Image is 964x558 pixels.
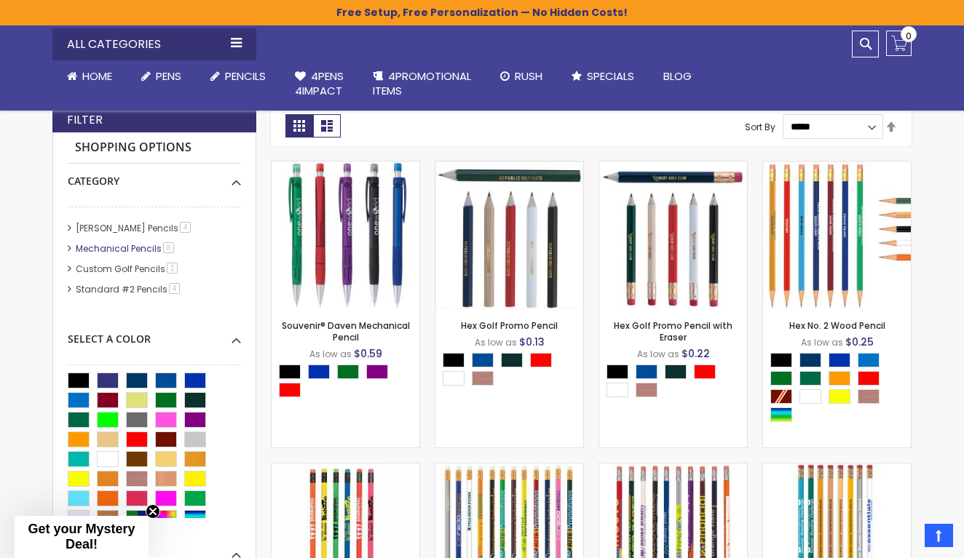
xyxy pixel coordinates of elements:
a: Hex No. 2 Wood Pencil [789,319,885,332]
span: $0.22 [681,346,710,361]
strong: Grid [285,114,313,137]
span: 4 [169,283,180,294]
a: Hex Golf Promo Pencil with Eraser [614,319,732,343]
a: Blog [649,60,706,92]
a: Neon Round Promotional Pencils [272,463,419,475]
div: Select A Color [770,353,911,426]
span: Pens [156,68,181,84]
a: 4Pens4impact [280,60,358,108]
span: Specials [587,68,634,84]
div: Black [770,353,792,367]
div: Orange [829,371,850,386]
div: Red [694,364,716,379]
span: 4PROMOTIONAL ITEMS [373,68,471,98]
span: As low as [309,348,352,360]
span: Home [82,68,112,84]
span: 4Pens 4impact [295,68,344,98]
span: $0.59 [354,346,382,361]
img: Hex No. 2 Wood Pencil [763,162,911,309]
button: Close teaser [146,504,160,519]
a: Souvenir® Daven Mechanical Pencil [282,319,410,343]
div: Natural [636,383,657,397]
img: Hex Golf Promo Pencil [435,162,583,309]
div: Natural [858,389,880,404]
span: As low as [801,336,843,348]
span: 0 [906,29,912,43]
div: Yellow [829,389,850,404]
a: Souvenir® Pencil - Solids [435,463,583,475]
img: Hex Golf Promo Pencil with Eraser [599,162,747,309]
span: As low as [475,336,517,348]
a: Top [925,524,953,547]
span: Pencils [225,68,266,84]
span: Rush [515,68,542,84]
div: Mallard [501,353,523,367]
a: Specials [557,60,649,92]
a: Round Wooden No. 2 Lead Promotional Pencil- Light Assortment [763,463,911,475]
a: Pencils [196,60,280,92]
div: Dark Blue [636,364,657,379]
a: Mechanical Pencils8 [72,242,179,255]
div: Natural [472,371,494,386]
div: Blue [829,353,850,367]
div: Dark Green [799,371,821,386]
div: White [443,371,465,386]
strong: Filter [67,112,103,128]
a: Standard #2 Pencils4 [72,283,185,295]
div: Black [279,364,301,379]
div: Navy Blue [799,353,821,367]
span: 2 [167,263,178,274]
span: 4 [180,222,191,233]
div: Category [68,164,241,188]
div: Green [337,364,359,379]
div: Red [279,383,301,397]
div: White [607,383,628,397]
div: Green [770,371,792,386]
a: Souvenir® Daven Mechanical Pencil [272,161,419,173]
div: Black [443,353,465,367]
a: Rush [486,60,557,92]
div: Get your Mystery Deal!Close teaser [15,516,149,558]
strong: Shopping Options [68,132,241,164]
div: Black [607,364,628,379]
div: Red [530,353,552,367]
span: 8 [163,242,174,253]
span: As low as [637,348,679,360]
div: Dark Blue [472,353,494,367]
div: White [799,389,821,404]
a: Custom Golf Pencils2 [72,263,183,275]
img: Souvenir® Daven Mechanical Pencil [272,162,419,309]
a: Hex Golf Promo Pencil [461,319,558,332]
a: 0 [886,31,912,56]
div: Blue Light [858,353,880,367]
div: Assorted [770,407,792,422]
label: Sort By [745,120,775,132]
div: Select A Color [68,322,241,346]
a: Hex Golf Promo Pencil [435,161,583,173]
div: Select A Color [443,353,583,389]
a: Home [52,60,127,92]
a: 4PROMOTIONALITEMS [358,60,486,108]
div: All Categories [52,28,256,60]
a: Hex No. 2 Wood Pencil [763,161,911,173]
span: Blog [663,68,692,84]
span: $0.25 [845,335,874,349]
a: Budgeteer #2 Wood Pencil [599,463,747,475]
a: [PERSON_NAME] Pencils4 [72,222,196,234]
div: Purple [366,364,388,379]
div: Select A Color [607,364,747,401]
div: Mallard [665,364,687,379]
div: Select A Color [279,364,419,401]
div: Blue [308,364,330,379]
a: Pens [127,60,196,92]
span: Get your Mystery Deal! [28,522,135,551]
a: Hex Golf Promo Pencil with Eraser [599,161,747,173]
div: Red [858,371,880,386]
span: $0.13 [519,335,545,349]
